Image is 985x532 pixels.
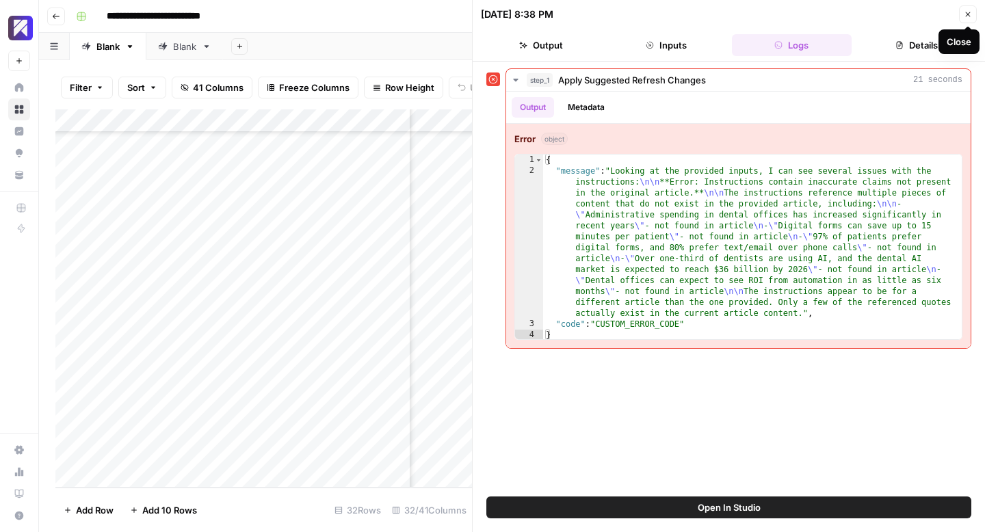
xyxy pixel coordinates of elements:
[8,483,30,505] a: Learning Hub
[560,97,613,118] button: Metadata
[8,439,30,461] a: Settings
[96,40,120,53] div: Blank
[55,499,122,521] button: Add Row
[514,132,536,146] strong: Error
[449,77,502,98] button: Undo
[481,8,553,21] div: [DATE] 8:38 PM
[70,33,146,60] a: Blank
[8,11,30,45] button: Workspace: Overjet - Test
[61,77,113,98] button: Filter
[8,77,30,98] a: Home
[913,74,962,86] span: 21 seconds
[172,77,252,98] button: 41 Columns
[76,503,114,517] span: Add Row
[515,165,543,319] div: 2
[8,505,30,527] button: Help + Support
[146,33,223,60] a: Blank
[8,98,30,120] a: Browse
[486,496,971,518] button: Open In Studio
[329,499,386,521] div: 32 Rows
[142,503,197,517] span: Add 10 Rows
[364,77,443,98] button: Row Height
[515,155,543,165] div: 1
[515,319,543,330] div: 3
[122,499,205,521] button: Add 10 Rows
[193,81,244,94] span: 41 Columns
[541,133,568,145] span: object
[8,16,33,40] img: Overjet - Test Logo
[279,81,350,94] span: Freeze Columns
[8,142,30,164] a: Opportunities
[698,501,761,514] span: Open In Studio
[515,330,543,341] div: 4
[127,81,145,94] span: Sort
[527,73,553,87] span: step_1
[385,81,434,94] span: Row Height
[8,120,30,142] a: Insights
[535,155,542,165] span: Toggle code folding, rows 1 through 4
[258,77,358,98] button: Freeze Columns
[386,499,472,521] div: 32/41 Columns
[506,92,971,348] div: 21 seconds
[118,77,166,98] button: Sort
[506,69,971,91] button: 21 seconds
[8,164,30,186] a: Your Data
[512,97,554,118] button: Output
[947,35,971,49] div: Close
[173,40,196,53] div: Blank
[732,34,852,56] button: Logs
[857,34,977,56] button: Details
[606,34,726,56] button: Inputs
[481,34,601,56] button: Output
[8,461,30,483] a: Usage
[70,81,92,94] span: Filter
[558,73,706,87] span: Apply Suggested Refresh Changes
